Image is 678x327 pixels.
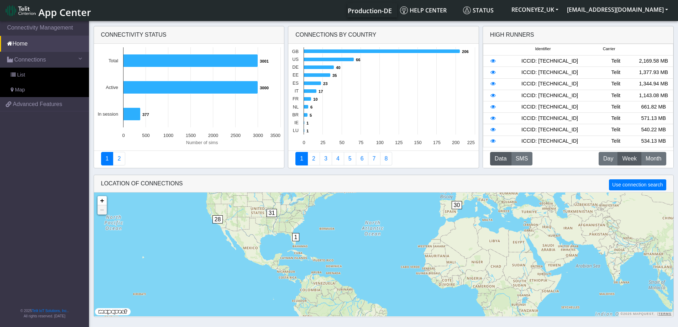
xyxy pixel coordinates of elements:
[597,92,635,100] div: Telit
[603,154,613,163] span: Day
[376,140,384,145] text: 100
[336,65,340,70] text: 40
[400,6,408,14] img: knowledge.svg
[212,215,223,223] span: 28
[98,205,107,215] a: Zoom out
[635,69,672,77] div: 1,377.93 MB
[319,89,323,94] text: 17
[292,49,299,54] text: GB
[32,309,68,313] a: Telit IoT Solutions, Inc.
[503,92,597,100] div: ICCID: [TECHNICAL_ID]
[397,3,460,17] a: Help center
[597,137,635,145] div: Telit
[463,6,494,14] span: Status
[292,112,299,117] text: BR
[400,6,447,14] span: Help center
[597,115,635,122] div: Telit
[462,49,469,54] text: 206
[292,57,299,62] text: US
[635,137,672,145] div: 534.13 MB
[617,152,641,165] button: Week
[208,133,218,138] text: 2000
[603,46,615,52] span: Carrier
[122,133,125,138] text: 0
[313,97,317,101] text: 10
[344,152,356,165] a: Usage by Carrier
[142,133,149,138] text: 500
[6,5,36,16] img: logo-telit-cinterion-gw-new.png
[503,126,597,134] div: ICCID: [TECHNICAL_ID]
[597,69,635,77] div: Telit
[101,152,114,165] a: Connectivity status
[320,140,325,145] text: 25
[295,152,472,165] nav: Summary paging
[641,152,666,165] button: Month
[599,152,618,165] button: Day
[503,103,597,111] div: ICCID: [TECHNICAL_ID]
[356,58,360,62] text: 66
[94,26,284,44] div: Connectivity status
[658,312,672,316] a: Terms
[507,3,563,16] button: RECONEYEZ_UK
[511,152,533,165] button: SMS
[332,152,344,165] a: Connections By Carrier
[323,81,327,86] text: 23
[503,57,597,65] div: ICCID: [TECHNICAL_ID]
[292,233,300,241] span: 1
[293,96,299,101] text: FR
[463,6,471,14] img: status.svg
[597,80,635,88] div: Telit
[98,111,118,117] text: In session
[395,140,403,145] text: 125
[292,233,299,254] div: 1
[460,3,507,17] a: Status
[15,86,25,94] span: Map
[163,133,173,138] text: 1000
[348,6,392,15] span: Production-DE
[113,152,125,165] a: Deployment status
[563,3,672,16] button: [EMAIL_ADDRESS][DOMAIN_NAME]
[368,152,380,165] a: Zero Session
[467,140,475,145] text: 225
[303,140,305,145] text: 0
[106,85,118,90] text: Active
[14,56,46,64] span: Connections
[253,133,263,138] text: 3000
[635,115,672,122] div: 571.13 MB
[433,140,441,145] text: 175
[490,152,511,165] button: Data
[320,152,332,165] a: Usage per Country
[295,88,299,94] text: IT
[186,140,218,145] text: Number of sims
[13,100,62,109] span: Advanced Features
[452,140,459,145] text: 200
[293,104,299,110] text: NL
[635,103,672,111] div: 661.82 MB
[295,152,308,165] a: Connections By Country
[142,112,149,117] text: 377
[267,209,277,217] span: 31
[503,69,597,77] div: ICCID: [TECHNICAL_ID]
[310,113,312,117] text: 5
[293,128,299,133] text: LU
[185,133,195,138] text: 1500
[597,126,635,134] div: Telit
[597,103,635,111] div: Telit
[94,175,673,192] div: LOCATION OF CONNECTIONS
[38,6,91,19] span: App Center
[260,59,269,63] text: 3001
[6,3,90,18] a: App Center
[270,133,280,138] text: 3500
[98,196,107,205] a: Zoom in
[503,137,597,145] div: ICCID: [TECHNICAL_ID]
[597,57,635,65] div: Telit
[503,115,597,122] div: ICCID: [TECHNICAL_ID]
[17,71,25,79] span: List
[293,80,299,86] text: ES
[622,154,637,163] span: Week
[356,152,368,165] a: 14 Days Trend
[380,152,393,165] a: Not Connected for 30 days
[292,64,299,70] text: DE
[108,58,118,63] text: Total
[306,121,309,125] text: 1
